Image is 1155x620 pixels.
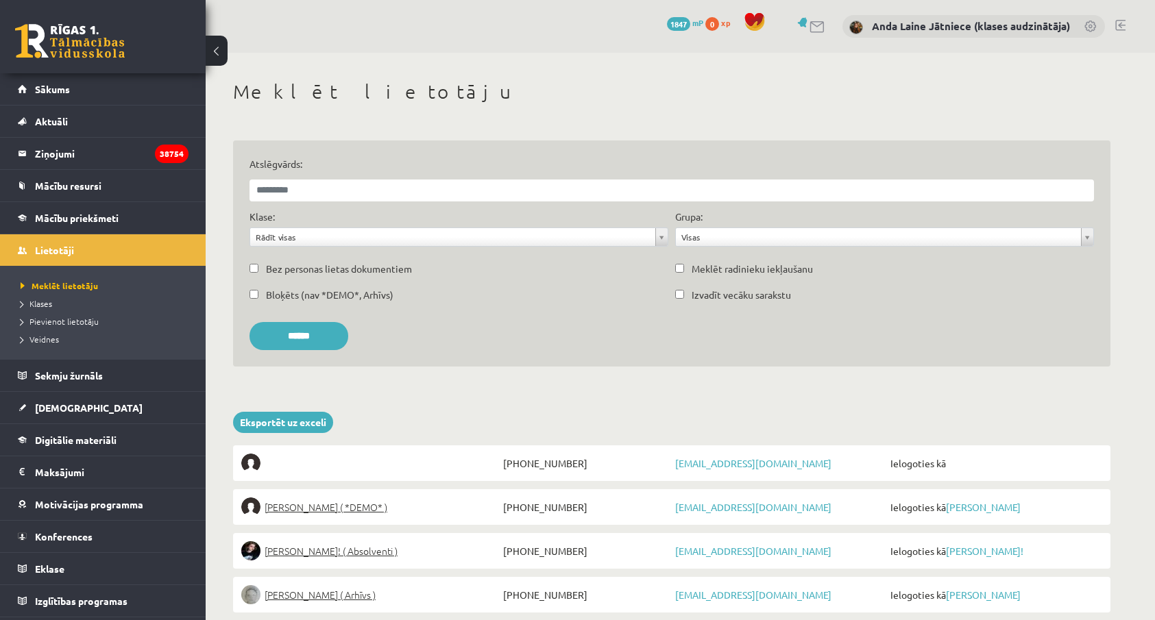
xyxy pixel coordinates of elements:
[946,501,1021,513] a: [PERSON_NAME]
[266,288,393,302] label: Bloķēts (nav *DEMO*, Arhīvs)
[887,585,1102,604] span: Ielogoties kā
[35,115,68,127] span: Aktuāli
[18,521,189,552] a: Konferences
[35,562,64,575] span: Eklase
[18,234,189,266] a: Lietotāji
[18,456,189,488] a: Maksājumi
[241,585,260,604] img: Lelde Braune
[18,585,189,617] a: Izglītības programas
[35,456,189,488] legend: Maksājumi
[887,454,1102,473] span: Ielogoties kā
[500,497,672,517] span: [PHONE_NUMBER]
[241,497,500,517] a: [PERSON_NAME] ( *DEMO* )
[676,228,1093,246] a: Visas
[675,545,831,557] a: [EMAIL_ADDRESS][DOMAIN_NAME]
[705,17,719,31] span: 0
[18,553,189,584] a: Eklase
[250,228,668,246] a: Rādīt visas
[35,401,143,414] span: [DEMOGRAPHIC_DATA]
[35,212,119,224] span: Mācību priekšmeti
[705,17,737,28] a: 0 xp
[946,588,1021,601] a: [PERSON_NAME]
[500,454,672,473] span: [PHONE_NUMBER]
[21,297,192,310] a: Klases
[155,145,189,163] i: 38754
[18,106,189,137] a: Aktuāli
[241,541,260,560] img: Sofija Anrio-Karlauska!
[21,280,192,292] a: Meklēt lietotāju
[675,501,831,513] a: [EMAIL_ADDRESS][DOMAIN_NAME]
[256,228,650,246] span: Rādīt visas
[18,138,189,169] a: Ziņojumi38754
[250,157,1094,171] label: Atslēgvārds:
[35,498,143,510] span: Motivācijas programma
[21,280,98,291] span: Meklēt lietotāju
[18,360,189,391] a: Sekmju žurnāls
[21,315,192,327] a: Pievienot lietotāju
[241,497,260,517] img: Elīna Elizabete Ancveriņa
[35,179,101,192] span: Mācību resursi
[35,530,93,543] span: Konferences
[675,457,831,469] a: [EMAIL_ADDRESS][DOMAIN_NAME]
[265,541,398,560] span: [PERSON_NAME]! ( Absolventi )
[887,497,1102,517] span: Ielogoties kā
[18,392,189,423] a: [DEMOGRAPHIC_DATA]
[872,19,1070,33] a: Anda Laine Jātniece (klases audzinātāja)
[500,541,672,560] span: [PHONE_NUMBER]
[266,262,412,276] label: Bez personas lietas dokumentiem
[887,541,1102,560] span: Ielogoties kā
[692,262,813,276] label: Meklēt radinieku iekļaušanu
[849,21,863,34] img: Anda Laine Jātniece (klases audzinātāja)
[265,497,387,517] span: [PERSON_NAME] ( *DEMO* )
[21,334,59,345] span: Veidnes
[35,83,70,95] span: Sākums
[35,244,74,256] span: Lietotāji
[35,369,103,382] span: Sekmju žurnāls
[721,17,730,28] span: xp
[21,316,99,327] span: Pievienot lietotāju
[946,545,1023,557] a: [PERSON_NAME]!
[500,585,672,604] span: [PHONE_NUMBER]
[21,333,192,345] a: Veidnes
[18,424,189,456] a: Digitālie materiāli
[18,202,189,234] a: Mācību priekšmeti
[35,138,189,169] legend: Ziņojumi
[241,585,500,604] a: [PERSON_NAME] ( Arhīvs )
[35,434,117,446] span: Digitālie materiāli
[667,17,690,31] span: 1847
[233,80,1110,103] h1: Meklēt lietotāju
[15,24,125,58] a: Rīgas 1. Tālmācības vidusskola
[18,488,189,520] a: Motivācijas programma
[35,595,127,607] span: Izglītības programas
[692,288,791,302] label: Izvadīt vecāku sarakstu
[675,588,831,601] a: [EMAIL_ADDRESS][DOMAIN_NAME]
[681,228,1075,246] span: Visas
[233,412,333,433] a: Eksportēt uz exceli
[21,298,52,309] span: Klases
[265,585,376,604] span: [PERSON_NAME] ( Arhīvs )
[675,210,703,224] label: Grupa:
[250,210,275,224] label: Klase:
[18,170,189,201] a: Mācību resursi
[692,17,703,28] span: mP
[18,73,189,105] a: Sākums
[667,17,703,28] a: 1847 mP
[241,541,500,560] a: [PERSON_NAME]! ( Absolventi )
